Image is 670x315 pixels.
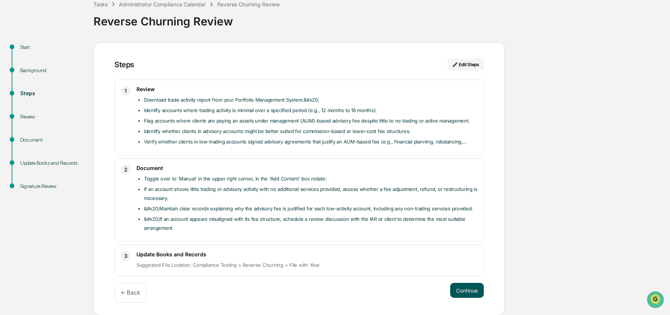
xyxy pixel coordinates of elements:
[15,108,47,116] span: Data Lookup
[93,9,666,28] div: Reverse Churning Review
[144,185,478,203] li: If an account shows little trading or advisory activity with no additional services provided, ass...
[144,95,478,104] li: Download trade activity report from your Portfolio Management System.&#x20;
[20,136,82,144] div: Document
[54,95,60,101] div: 🗄️
[646,290,666,311] iframe: Open customer support
[7,16,136,28] p: How can we help?
[53,126,90,132] a: Powered byPylon
[25,57,123,65] div: Start new chat
[4,105,50,119] a: 🔎Data Lookup
[7,95,13,101] div: 🖐️
[121,289,140,296] p: ← Back
[144,106,478,115] li: Identify accounts where trading activity is minimal over a specified period (e.g., 12 months to 1...
[114,60,134,69] div: Steps
[119,1,206,7] div: Administrator Compliance Calendar
[448,59,484,71] button: Edit Steps
[4,91,51,105] a: 🖐️Preclearance
[20,159,82,167] div: Update Books and Records
[136,251,478,257] h3: Update Books and Records
[25,65,95,71] div: We're available if you need us!
[136,262,319,268] span: Suggested File Location: Compliance Testing > Reverse Churning > File with Year
[144,174,478,183] li: Toggle over to 'Manual' in the upper right corner, in the 'Add Content' box notate:
[124,165,127,174] span: 2
[217,1,280,7] div: Reverse Churning Review
[20,182,82,190] div: Signature Review
[144,137,478,146] li: Verify whether clients in low-trading accounts signed advisory agreements that justify an AUM-bas...
[144,204,478,213] li: &#x20;Maintain clear records explaining why the advisory fee is justified for each low-activity a...
[20,67,82,74] div: Background
[136,86,478,92] h3: Review
[15,94,48,102] span: Preclearance
[7,57,21,71] img: 1746055101610-c473b297-6a78-478c-a979-82029cc54cd1
[127,59,136,68] button: Start new chat
[125,86,127,95] span: 1
[93,1,108,7] div: Tasks
[144,214,478,232] li: &#x20;If an account appears misaligned with its fee structure, schedule a review discussion with ...
[124,251,127,260] span: 3
[62,94,93,102] span: Attestations
[136,165,478,171] h3: Document
[20,90,82,98] div: Steps
[7,109,13,115] div: 🔎
[74,127,90,132] span: Pylon
[20,113,82,121] div: Review
[450,283,484,298] button: Continue
[20,43,82,51] div: Start
[144,116,478,125] li: Flag accounts where clients are paying an assets under management (AUM)-based advisory fee despit...
[51,91,96,105] a: 🗄️Attestations
[144,127,478,136] li: Identify whether clients in advisory accounts might be better suited for commission-based or lowe...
